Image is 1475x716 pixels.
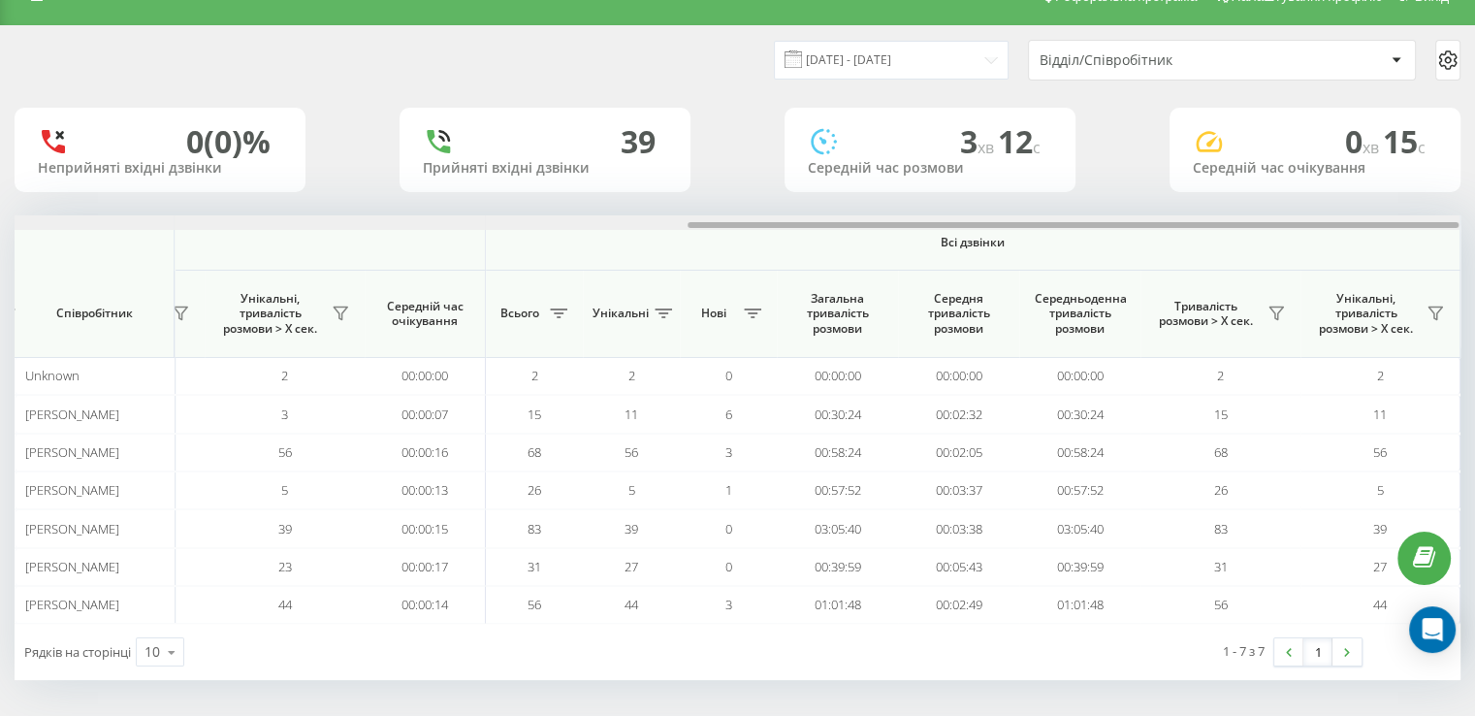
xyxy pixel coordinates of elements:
[725,443,732,461] span: 3
[898,509,1019,547] td: 00:03:38
[528,558,541,575] span: 31
[1373,596,1387,613] span: 44
[1223,641,1265,661] div: 1 - 7 з 7
[777,434,898,472] td: 00:58:24
[1214,520,1228,537] span: 83
[777,509,898,547] td: 03:05:40
[898,586,1019,624] td: 00:02:49
[278,443,292,461] span: 56
[628,481,635,499] span: 5
[365,586,486,624] td: 00:00:14
[1019,357,1140,395] td: 00:00:00
[725,481,732,499] span: 1
[1033,137,1041,158] span: c
[281,481,288,499] span: 5
[689,306,738,321] span: Нові
[543,235,1402,250] span: Всі дзвінки
[1377,481,1384,499] span: 5
[960,120,998,162] span: 3
[1019,434,1140,472] td: 00:58:24
[791,291,883,337] span: Загальна тривалість розмови
[625,406,638,423] span: 11
[898,357,1019,395] td: 00:00:00
[913,291,1005,337] span: Середня тривалість розмови
[25,558,119,575] span: [PERSON_NAME]
[1214,406,1228,423] span: 15
[1409,606,1456,653] div: Open Intercom Messenger
[365,357,486,395] td: 00:00:00
[1214,558,1228,575] span: 31
[365,509,486,547] td: 00:00:15
[1214,481,1228,499] span: 26
[898,434,1019,472] td: 00:02:05
[1019,548,1140,586] td: 00:39:59
[1310,291,1421,337] span: Унікальні, тривалість розмови > Х сек.
[725,520,732,537] span: 0
[38,160,282,177] div: Неприйняті вхідні дзвінки
[528,443,541,461] span: 68
[24,643,131,661] span: Рядків на сторінці
[528,481,541,499] span: 26
[593,306,649,321] span: Унікальні
[725,558,732,575] span: 0
[625,596,638,613] span: 44
[365,434,486,472] td: 00:00:16
[1303,638,1332,666] a: 1
[25,367,80,384] span: Unknown
[186,123,271,160] div: 0 (0)%
[1193,160,1437,177] div: Середній час очікування
[898,548,1019,586] td: 00:05:43
[1019,472,1140,509] td: 00:57:52
[1373,558,1387,575] span: 27
[898,472,1019,509] td: 00:03:37
[628,367,635,384] span: 2
[278,558,292,575] span: 23
[777,357,898,395] td: 00:00:00
[1363,137,1383,158] span: хв
[25,406,119,423] span: [PERSON_NAME]
[365,472,486,509] td: 00:00:13
[978,137,998,158] span: хв
[278,596,292,613] span: 44
[1383,120,1426,162] span: 15
[1418,137,1426,158] span: c
[278,520,292,537] span: 39
[998,120,1041,162] span: 12
[725,596,732,613] span: 3
[528,406,541,423] span: 15
[423,160,667,177] div: Прийняті вхідні дзвінки
[1019,395,1140,433] td: 00:30:24
[25,481,119,499] span: [PERSON_NAME]
[1373,443,1387,461] span: 56
[1373,520,1387,537] span: 39
[144,642,160,662] div: 10
[496,306,544,321] span: Всього
[528,520,541,537] span: 83
[1377,367,1384,384] span: 2
[777,395,898,433] td: 00:30:24
[725,367,732,384] span: 0
[625,558,638,575] span: 27
[625,443,638,461] span: 56
[365,395,486,433] td: 00:00:07
[528,596,541,613] span: 56
[777,548,898,586] td: 00:39:59
[898,395,1019,433] td: 00:02:32
[808,160,1052,177] div: Середній час розмови
[25,520,119,537] span: [PERSON_NAME]
[1150,299,1262,329] span: Тривалість розмови > Х сек.
[25,443,119,461] span: [PERSON_NAME]
[625,520,638,537] span: 39
[379,299,470,329] span: Середній час очікування
[1214,596,1228,613] span: 56
[1373,406,1387,423] span: 11
[1217,367,1224,384] span: 2
[1040,52,1271,69] div: Відділ/Співробітник
[725,406,732,423] span: 6
[1345,120,1383,162] span: 0
[25,596,119,613] span: [PERSON_NAME]
[1019,509,1140,547] td: 03:05:40
[281,406,288,423] span: 3
[621,123,656,160] div: 39
[31,306,157,321] span: Співробітник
